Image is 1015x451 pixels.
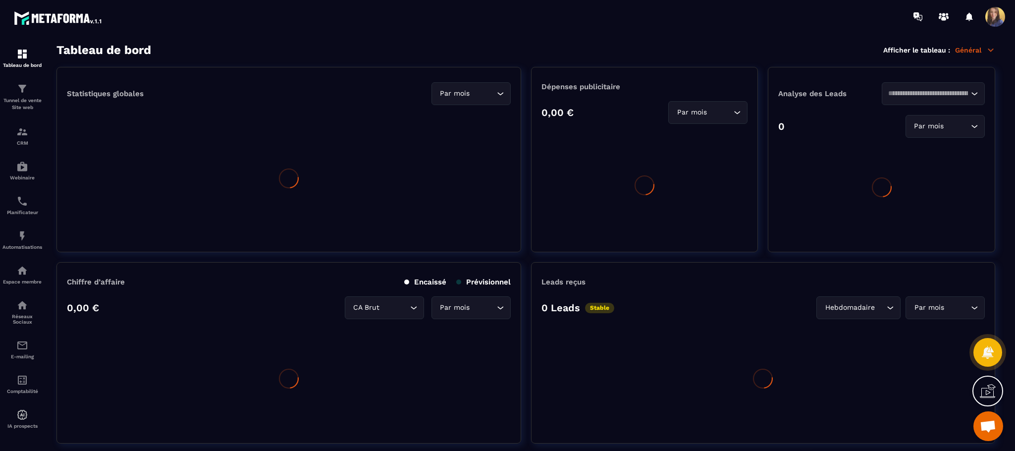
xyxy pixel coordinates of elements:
a: formationformationTunnel de vente Site web [2,75,42,118]
img: automations [16,161,28,172]
div: Search for option [431,82,511,105]
input: Search for option [382,302,408,313]
p: Analyse des Leads [778,89,881,98]
input: Search for option [946,302,968,313]
div: Search for option [882,82,985,105]
span: CA Brut [351,302,382,313]
p: Chiffre d’affaire [67,278,125,286]
img: scheduler [16,195,28,207]
span: Par mois [438,302,472,313]
p: Statistiques globales [67,89,144,98]
p: Webinaire [2,175,42,180]
div: Search for option [906,296,985,319]
p: Afficher le tableau : [883,46,950,54]
span: Par mois [912,121,946,132]
input: Search for option [472,302,494,313]
div: Ouvrir le chat [973,411,1003,441]
p: E-mailing [2,354,42,359]
img: logo [14,9,103,27]
p: 0 Leads [541,302,580,314]
p: IA prospects [2,423,42,429]
a: formationformationTableau de bord [2,41,42,75]
a: accountantaccountantComptabilité [2,367,42,401]
div: Search for option [431,296,511,319]
p: Dépenses publicitaire [541,82,748,91]
div: Search for option [906,115,985,138]
img: automations [16,230,28,242]
img: formation [16,48,28,60]
p: Encaissé [404,278,446,286]
p: Espace membre [2,279,42,284]
a: emailemailE-mailing [2,332,42,367]
div: Search for option [345,296,424,319]
p: Général [955,46,995,55]
span: Par mois [912,302,946,313]
a: social-networksocial-networkRéseaux Sociaux [2,292,42,332]
a: automationsautomationsAutomatisations [2,223,42,257]
p: Stable [585,303,614,313]
p: CRM [2,140,42,146]
p: Planificateur [2,210,42,215]
img: accountant [16,374,28,386]
p: Réseaux Sociaux [2,314,42,325]
a: automationsautomationsEspace membre [2,257,42,292]
input: Search for option [888,88,968,99]
input: Search for option [877,302,884,313]
a: automationsautomationsWebinaire [2,153,42,188]
a: formationformationCRM [2,118,42,153]
p: Leads reçus [541,278,586,286]
input: Search for option [946,121,968,132]
img: social-network [16,299,28,311]
p: Tableau de bord [2,62,42,68]
a: schedulerschedulerPlanificateur [2,188,42,223]
span: Par mois [675,107,709,118]
input: Search for option [472,88,494,99]
img: formation [16,83,28,95]
div: Search for option [668,101,748,124]
p: Comptabilité [2,389,42,394]
input: Search for option [709,107,731,118]
p: Tunnel de vente Site web [2,97,42,111]
span: Par mois [438,88,472,99]
span: Hebdomadaire [823,302,877,313]
p: 0 [778,120,785,132]
img: automations [16,265,28,277]
p: 0,00 € [67,302,99,314]
img: formation [16,126,28,138]
div: Search for option [816,296,901,319]
img: automations [16,409,28,421]
img: email [16,339,28,351]
h3: Tableau de bord [56,43,151,57]
p: Automatisations [2,244,42,250]
p: Prévisionnel [456,278,511,286]
p: 0,00 € [541,107,574,118]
